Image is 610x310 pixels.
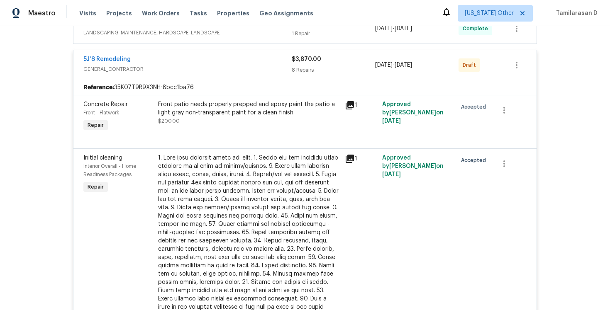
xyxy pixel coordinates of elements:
span: LANDSCAPING_MAINTENANCE, HARDSCAPE_LANDSCAPE [83,29,292,37]
span: Approved by [PERSON_NAME] on [382,155,444,177]
span: [DATE] [375,62,393,68]
span: Repair [84,121,107,129]
div: 35K07T9R9X3NH-8bcc1ba76 [73,80,537,95]
span: GENERAL_CONTRACTOR [83,65,292,73]
span: Front - Flatwork [83,110,119,115]
div: 8 Repairs [292,66,375,74]
span: Visits [79,9,96,17]
span: [US_STATE] Other [465,9,514,17]
span: [DATE] [395,62,412,68]
span: Work Orders [142,9,180,17]
span: Geo Assignments [259,9,313,17]
span: Maestro [28,9,56,17]
div: Front patio needs properly prepped and epoxy paint the patio a light gray non-transparent paint f... [158,100,340,117]
span: Draft [463,61,479,69]
div: 1 [345,154,377,164]
span: Repair [84,183,107,191]
span: Accepted [461,156,489,165]
a: 5J’S Remodeling [83,56,131,62]
span: - [375,61,412,69]
span: - [375,24,412,33]
span: Approved by [PERSON_NAME] on [382,102,444,124]
b: Reference: [83,83,114,92]
span: Projects [106,9,132,17]
span: [DATE] [382,118,401,124]
span: [DATE] [395,26,412,31]
span: Complete [463,24,491,33]
div: 1 [345,100,377,110]
div: 1 Repair [292,29,375,38]
span: Concrete Repair [83,102,128,107]
span: $200.00 [158,119,180,124]
span: Tamilarasan D [553,9,598,17]
span: Interior Overall - Home Readiness Packages [83,164,136,177]
span: Initial cleaning [83,155,122,161]
span: [DATE] [375,26,393,31]
span: Properties [217,9,249,17]
span: Tasks [190,10,207,16]
span: Accepted [461,103,489,111]
span: $3,870.00 [292,56,321,62]
span: [DATE] [382,172,401,177]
